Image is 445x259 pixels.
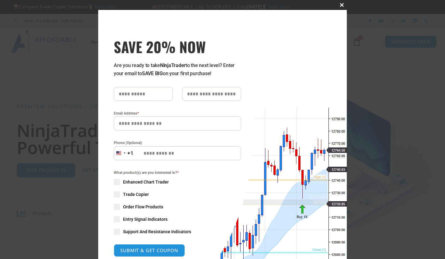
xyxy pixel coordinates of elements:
[127,149,134,157] div: +1
[114,191,241,198] label: Trade Copier
[123,229,191,235] span: Support And Resistance Indicators
[114,179,241,185] label: Enhanced Chart Trader
[114,244,185,257] button: SUBMIT & GET COUPON
[114,204,241,210] label: Order Flow Products
[114,38,241,55] h3: SAVE 20% NOW
[160,62,186,68] strong: NinjaTrader
[114,146,134,160] button: Selected country
[123,179,169,185] span: Enhanced Chart Trader
[114,140,241,146] label: Phone (Optional)
[114,61,241,78] p: Are you ready to take to the next level? Enter your email to on your first purchase!
[114,229,241,235] label: Support And Resistance Indicators
[123,216,167,222] span: Entry Signal Indicators
[123,191,149,198] span: Trade Copier
[142,70,163,76] strong: SAVE BIG
[123,204,163,210] span: Order Flow Products
[114,110,241,116] label: Email Address
[114,216,241,222] label: Entry Signal Indicators
[114,170,241,176] span: What product(s) are you interested in?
